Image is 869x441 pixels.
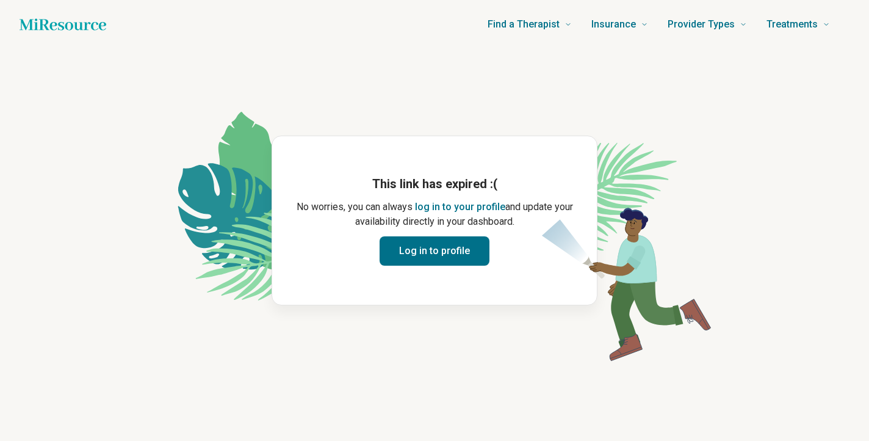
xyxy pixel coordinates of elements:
span: Find a Therapist [488,16,560,33]
button: log in to your profile [415,200,505,214]
a: Home page [20,12,106,37]
span: Provider Types [668,16,735,33]
h1: This link has expired :( [292,175,577,192]
span: Treatments [766,16,818,33]
button: Log in to profile [380,236,489,266]
span: Insurance [591,16,636,33]
p: No worries, you can always and update your availability directly in your dashboard. [292,200,577,229]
